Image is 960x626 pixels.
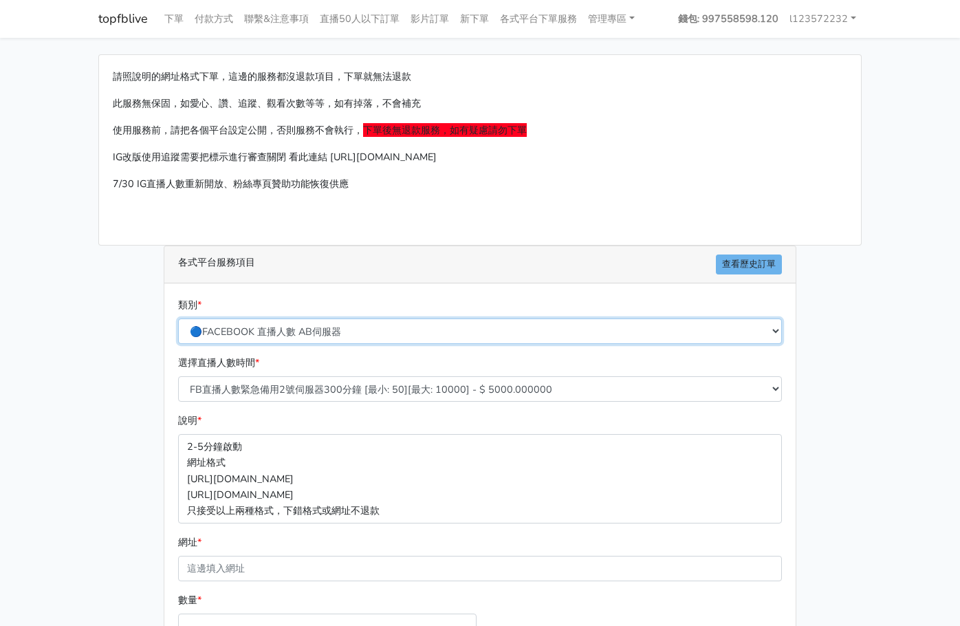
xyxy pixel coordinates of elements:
label: 數量 [178,592,201,608]
a: 查看歷史訂單 [716,255,782,274]
label: 選擇直播人數時間 [178,355,259,371]
label: 網址 [178,535,201,550]
input: 這邊填入網址 [178,556,782,581]
a: 付款方式 [189,6,239,32]
label: 說明 [178,413,201,429]
strong: 錢包: 997558598.120 [678,12,778,25]
a: 錢包: 997558598.120 [673,6,784,32]
a: 直播50人以下訂單 [314,6,405,32]
p: IG改版使用追蹤需要把標示進行審查關閉 看此連結 [URL][DOMAIN_NAME] [113,149,847,165]
a: 新下單 [455,6,494,32]
p: 2-5分鐘啟動 網址格式 [URL][DOMAIN_NAME] [URL][DOMAIN_NAME] 只接受以上兩種格式，下錯格式或網址不退款 [178,434,782,523]
a: 各式平台下單服務 [494,6,582,32]
p: 使用服務前，請把各個平台設定公開，否則服務不會執行， [113,122,847,138]
a: topfblive [98,6,148,32]
p: 7/30 IG直播人數重新開放、粉絲專頁贊助功能恢復供應 [113,176,847,192]
a: l123572232 [784,6,862,32]
p: 請照說明的網址格式下單，這邊的服務都沒退款項目，下單就無法退款 [113,69,847,85]
a: 聯繫&注意事項 [239,6,314,32]
a: 管理專區 [582,6,640,32]
span: 下單後無退款服務，如有疑慮請勿下單 [363,123,527,137]
div: 各式平台服務項目 [164,246,796,283]
label: 類別 [178,297,201,313]
a: 下單 [159,6,189,32]
a: 影片訂單 [405,6,455,32]
p: 此服務無保固，如愛心、讚、追蹤、觀看次數等等，如有掉落，不會補充 [113,96,847,111]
